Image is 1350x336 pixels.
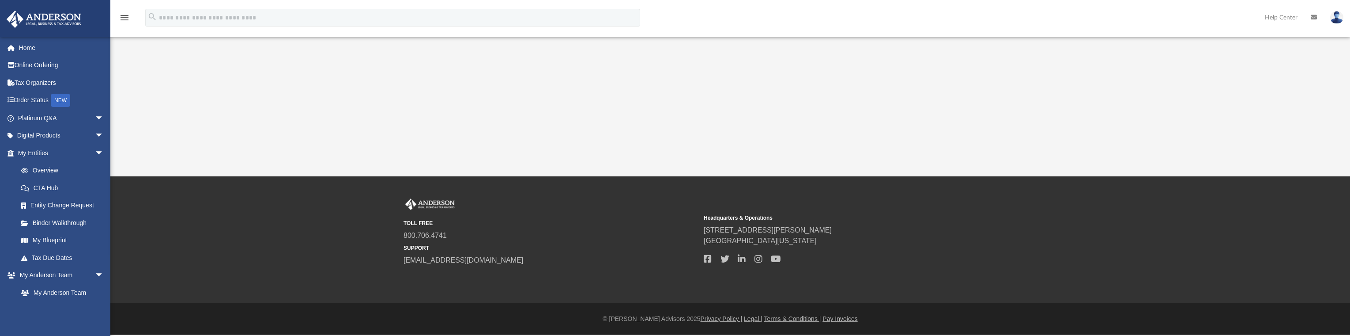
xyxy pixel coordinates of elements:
[51,94,70,107] div: NEW
[95,127,113,145] span: arrow_drop_down
[119,12,130,23] i: menu
[704,214,998,222] small: Headquarters & Operations
[4,11,84,28] img: Anderson Advisors Platinum Portal
[822,315,857,322] a: Pay Invoices
[704,226,832,234] a: [STREET_ADDRESS][PERSON_NAME]
[403,232,447,239] a: 800.706.4741
[95,267,113,285] span: arrow_drop_down
[12,284,108,302] a: My Anderson Team
[704,237,817,244] a: [GEOGRAPHIC_DATA][US_STATE]
[110,314,1350,324] div: © [PERSON_NAME] Advisors 2025
[6,74,117,92] a: Tax Organizers
[403,256,523,264] a: [EMAIL_ADDRESS][DOMAIN_NAME]
[403,219,698,227] small: TOLL FREE
[6,109,117,127] a: Platinum Q&Aarrow_drop_down
[12,249,117,267] a: Tax Due Dates
[95,144,113,162] span: arrow_drop_down
[764,315,821,322] a: Terms & Conditions |
[6,57,117,74] a: Online Ordering
[6,144,117,162] a: My Entitiesarrow_drop_down
[12,197,117,214] a: Entity Change Request
[701,315,743,322] a: Privacy Policy |
[1330,11,1343,24] img: User Pic
[12,162,117,179] a: Overview
[12,214,117,232] a: Binder Walkthrough
[12,179,117,197] a: CTA Hub
[12,232,113,249] a: My Blueprint
[147,12,157,22] i: search
[6,127,117,145] a: Digital Productsarrow_drop_down
[6,267,113,284] a: My Anderson Teamarrow_drop_down
[95,109,113,127] span: arrow_drop_down
[119,17,130,23] a: menu
[6,39,117,57] a: Home
[403,199,456,210] img: Anderson Advisors Platinum Portal
[6,92,117,110] a: Order StatusNEW
[403,244,698,252] small: SUPPORT
[744,315,762,322] a: Legal |
[12,302,113,319] a: Anderson System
